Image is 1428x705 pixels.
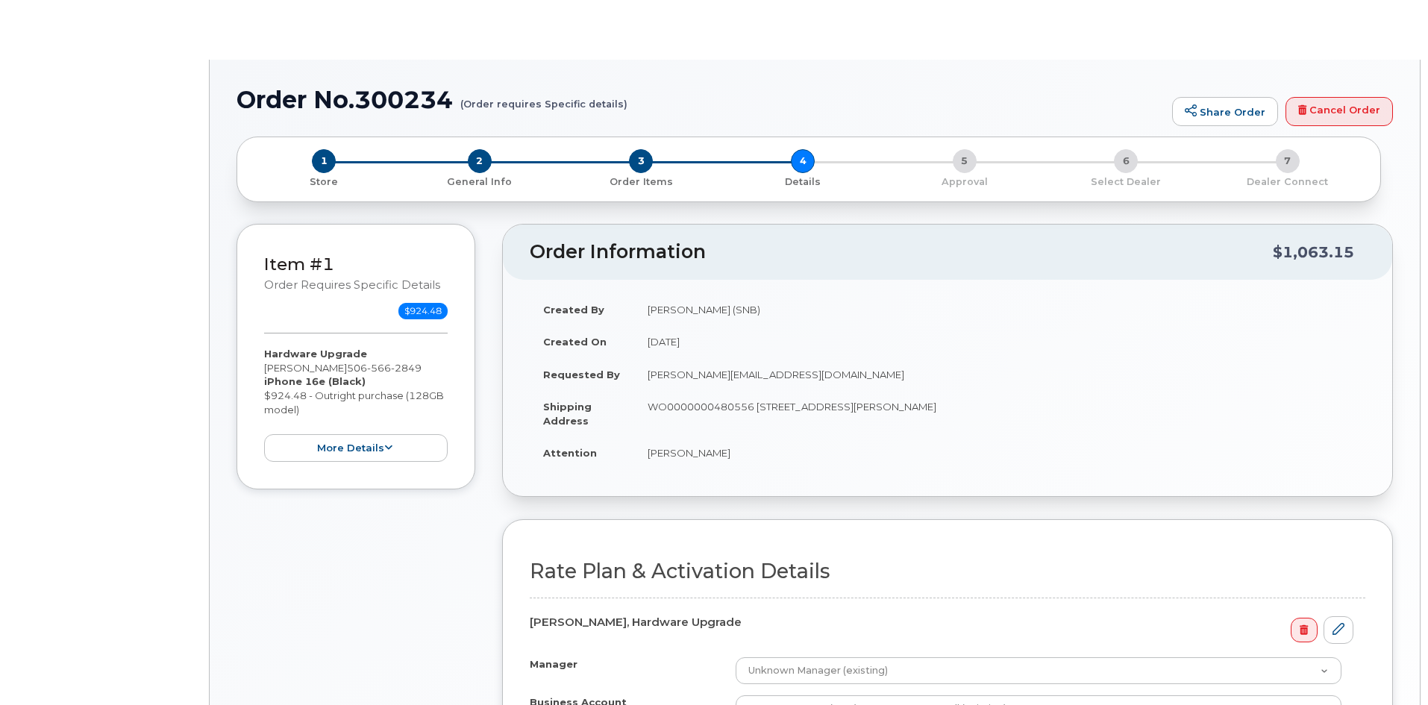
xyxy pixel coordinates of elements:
[1285,97,1393,127] a: Cancel Order
[1172,97,1278,127] a: Share Order
[264,375,366,387] strong: iPhone 16e (Black)
[264,434,448,462] button: more details
[367,362,391,374] span: 566
[634,358,1365,391] td: [PERSON_NAME][EMAIL_ADDRESS][DOMAIN_NAME]
[468,149,492,173] span: 2
[398,303,448,319] span: $924.48
[530,242,1273,263] h2: Order Information
[347,362,422,374] span: 506
[1273,238,1354,266] div: $1,063.15
[255,175,393,189] p: Store
[543,447,597,459] strong: Attention
[634,293,1365,326] td: [PERSON_NAME] (SNB)
[312,149,336,173] span: 1
[460,87,627,110] small: (Order requires Specific details)
[634,325,1365,358] td: [DATE]
[629,149,653,173] span: 3
[530,616,1353,629] h4: [PERSON_NAME], Hardware Upgrade
[543,336,607,348] strong: Created On
[399,173,561,189] a: 2 General Info
[237,87,1165,113] h1: Order No.300234
[264,347,448,462] div: [PERSON_NAME] $924.48 - Outright purchase (128GB model)
[543,401,592,427] strong: Shipping Address
[530,657,577,671] label: Manager
[543,369,620,380] strong: Requested By
[249,173,399,189] a: 1 Store
[634,390,1365,436] td: WO0000000480556 [STREET_ADDRESS][PERSON_NAME]
[391,362,422,374] span: 2849
[264,348,367,360] strong: Hardware Upgrade
[264,254,334,275] a: Item #1
[560,173,722,189] a: 3 Order Items
[264,278,440,292] small: Order requires Specific details
[530,560,1365,583] h2: Rate Plan & Activation Details
[543,304,604,316] strong: Created By
[634,436,1365,469] td: [PERSON_NAME]
[566,175,716,189] p: Order Items
[405,175,555,189] p: General Info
